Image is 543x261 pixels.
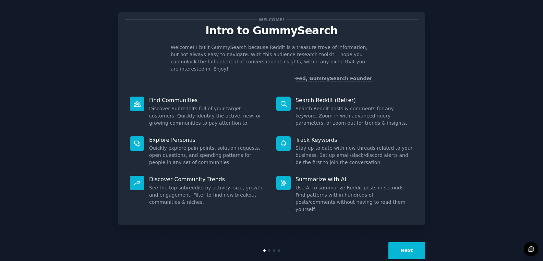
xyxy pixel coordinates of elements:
dd: Quickly explore pain points, solution requests, open questions, and spending patterns for people ... [149,145,267,166]
a: Fed, GummySearch Founder [296,76,372,82]
p: Search Reddit (Better) [295,97,413,104]
dd: See the top subreddits by activity, size, growth, and engagement. Filter to find new breakout com... [149,184,267,206]
dd: Discover Subreddits full of your target customers. Quickly identify the active, new, or growing c... [149,105,267,127]
button: Next [388,242,425,259]
dd: Search Reddit posts & comments for any keyword. Zoom in with advanced query parameters, or zoom o... [295,105,413,127]
span: Welcome! [257,16,286,23]
dd: Use AI to summarize Reddit posts in seconds. Find patterns within hundreds of posts/comments with... [295,184,413,213]
div: - [294,75,372,82]
p: Track Keywords [295,136,413,144]
dd: Stay up to date with new threads related to your business. Set up email/slack/discord alerts and ... [295,145,413,166]
p: Find Communities [149,97,267,104]
p: Explore Personas [149,136,267,144]
p: Discover Community Trends [149,176,267,183]
p: Summarize with AI [295,176,413,183]
p: Welcome! I built GummySearch because Reddit is a treasure trove of information, but not always ea... [171,44,372,73]
p: Intro to GummySearch [125,25,418,37]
